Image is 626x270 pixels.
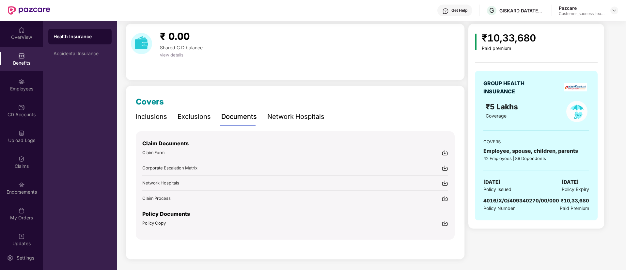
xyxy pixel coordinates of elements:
img: svg+xml;base64,PHN2ZyBpZD0iQ2xhaW0iIHhtbG5zPSJodHRwOi8vd3d3LnczLm9yZy8yMDAwL3N2ZyIgd2lkdGg9IjIwIi... [18,156,25,162]
img: svg+xml;base64,PHN2ZyBpZD0iRG93bmxvYWQtMjR4MjQiIHhtbG5zPSJodHRwOi8vd3d3LnczLm9yZy8yMDAwL3N2ZyIgd2... [442,180,448,186]
img: svg+xml;base64,PHN2ZyBpZD0iVXBsb2FkX0xvZ3MiIGRhdGEtbmFtZT0iVXBsb2FkIExvZ3MiIHhtbG5zPSJodHRwOi8vd3... [18,130,25,136]
img: svg+xml;base64,PHN2ZyBpZD0iRG93bmxvYWQtMjR4MjQiIHhtbG5zPSJodHRwOi8vd3d3LnczLm9yZy8yMDAwL3N2ZyIgd2... [442,220,448,227]
div: Paid premium [482,46,536,51]
img: svg+xml;base64,PHN2ZyBpZD0iVXBkYXRlZCIgeG1sbnM9Imh0dHA6Ly93d3cudzMub3JnLzIwMDAvc3ZnIiB3aWR0aD0iMj... [18,233,25,240]
span: Network Hospitals [142,180,179,185]
div: COVERS [483,138,589,145]
span: 4016/X/O/409340270/00/000 [483,198,559,204]
img: svg+xml;base64,PHN2ZyBpZD0iRHJvcGRvd24tMzJ4MzIiIHhtbG5zPSJodHRwOi8vd3d3LnczLm9yZy8yMDAwL3N2ZyIgd2... [612,8,617,13]
span: Claim Form [142,150,164,155]
img: svg+xml;base64,PHN2ZyBpZD0iRG93bmxvYWQtMjR4MjQiIHhtbG5zPSJodHRwOi8vd3d3LnczLm9yZy8yMDAwL3N2ZyIgd2... [442,150,448,156]
div: Network Hospitals [267,112,324,122]
div: Customer_success_team_lead [559,11,604,16]
img: svg+xml;base64,PHN2ZyBpZD0iU2V0dGluZy0yMHgyMCIgeG1sbnM9Imh0dHA6Ly93d3cudzMub3JnLzIwMDAvc3ZnIiB3aW... [7,255,13,261]
span: Shared C.D balance [160,45,203,50]
span: Corporate Escalation Matrix [142,165,197,170]
span: Covers [136,97,164,106]
span: Policy Copy [142,220,166,226]
div: Accidental Insurance [54,51,106,56]
span: Policy Number [483,205,515,211]
img: icon [475,34,477,50]
span: [DATE] [562,178,579,186]
span: Claim Process [142,196,171,201]
img: svg+xml;base64,PHN2ZyBpZD0iQ0RfQWNjb3VudHMiIGRhdGEtbmFtZT0iQ0QgQWNjb3VudHMiIHhtbG5zPSJodHRwOi8vd3... [18,104,25,111]
span: view details [160,52,183,57]
div: Employee, spouse, children, parents [483,147,589,155]
p: Claim Documents [142,139,448,148]
img: policyIcon [566,101,587,122]
div: ₹10,33,680 [561,197,589,205]
div: Inclusions [136,112,167,122]
span: Paid Premium [560,205,589,212]
div: GISKARD DATATECH PRIVATE LIMITED [499,8,545,14]
span: ₹ 0.00 [160,30,190,42]
span: Policy Expiry [562,186,589,193]
span: G [489,7,494,14]
div: 42 Employees | 89 Dependents [483,155,589,162]
div: Exclusions [178,112,211,122]
img: svg+xml;base64,PHN2ZyBpZD0iRG93bmxvYWQtMjR4MjQiIHhtbG5zPSJodHRwOi8vd3d3LnczLm9yZy8yMDAwL3N2ZyIgd2... [442,195,448,202]
span: ₹5 Lakhs [486,102,520,111]
span: Policy Issued [483,186,511,193]
img: svg+xml;base64,PHN2ZyBpZD0iTXlfT3JkZXJzIiBkYXRhLW5hbWU9Ik15IE9yZGVycyIgeG1sbnM9Imh0dHA6Ly93d3cudz... [18,207,25,214]
span: Coverage [486,113,507,119]
div: ₹10,33,680 [482,30,536,46]
div: Health Insurance [54,33,106,40]
img: svg+xml;base64,PHN2ZyBpZD0iRW5kb3JzZW1lbnRzIiB4bWxucz0iaHR0cDovL3d3dy53My5vcmcvMjAwMC9zdmciIHdpZH... [18,182,25,188]
img: svg+xml;base64,PHN2ZyBpZD0iSGVscC0zMngzMiIgeG1sbnM9Imh0dHA6Ly93d3cudzMub3JnLzIwMDAvc3ZnIiB3aWR0aD... [442,8,449,14]
img: New Pazcare Logo [8,6,50,15]
div: GROUP HEALTH INSURANCE [483,79,540,96]
img: svg+xml;base64,PHN2ZyBpZD0iQmVuZWZpdHMiIHhtbG5zPSJodHRwOi8vd3d3LnczLm9yZy8yMDAwL3N2ZyIgd2lkdGg9Ij... [18,53,25,59]
p: Policy Documents [142,210,448,218]
div: Pazcare [559,5,604,11]
div: Documents [221,112,257,122]
span: [DATE] [483,178,500,186]
img: svg+xml;base64,PHN2ZyBpZD0iRG93bmxvYWQtMjR4MjQiIHhtbG5zPSJodHRwOi8vd3d3LnczLm9yZy8yMDAwL3N2ZyIgd2... [442,165,448,171]
img: svg+xml;base64,PHN2ZyBpZD0iSG9tZSIgeG1sbnM9Imh0dHA6Ly93d3cudzMub3JnLzIwMDAvc3ZnIiB3aWR0aD0iMjAiIG... [18,27,25,33]
div: Settings [15,255,36,261]
img: download [131,33,152,54]
div: Get Help [451,8,467,13]
img: insurerLogo [564,83,587,91]
img: svg+xml;base64,PHN2ZyBpZD0iRW1wbG95ZWVzIiB4bWxucz0iaHR0cDovL3d3dy53My5vcmcvMjAwMC9zdmciIHdpZHRoPS... [18,78,25,85]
